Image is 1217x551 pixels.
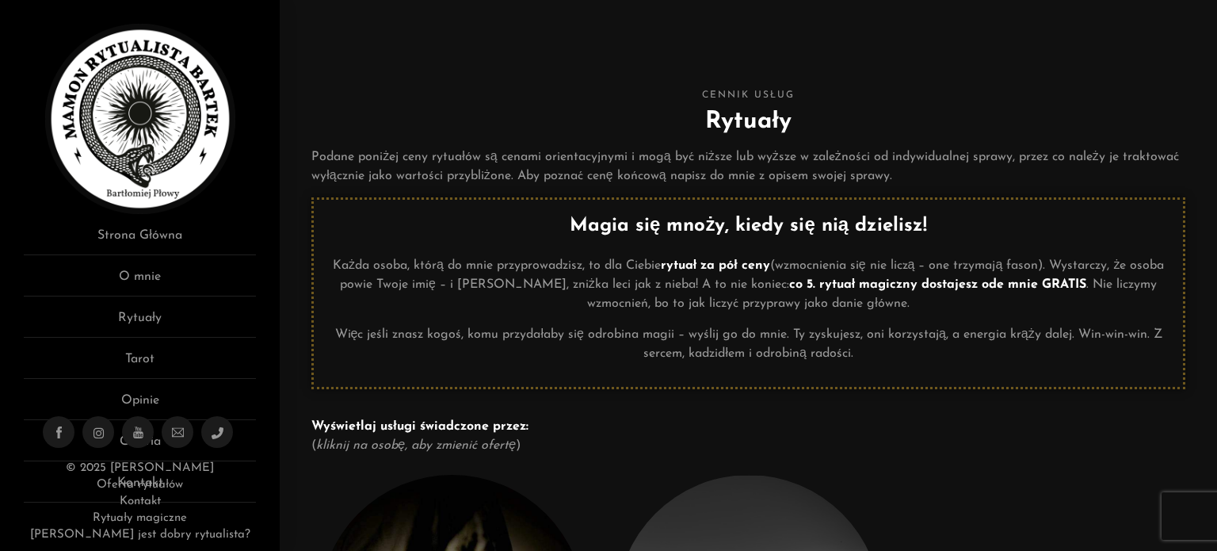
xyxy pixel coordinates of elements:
[311,417,1185,455] p: ( )
[24,391,256,420] a: Opinie
[326,325,1171,363] p: Więc jeśli znasz kogoś, komu przydałaby się odrobina magii – wyślij go do mnie. Ty zyskujesz, oni...
[311,147,1185,186] p: Podane poniżej ceny rytuałów są cenami orientacyjnymi i mogą być niższe lub wyższe w zależności o...
[24,350,256,379] a: Tarot
[311,104,1185,140] h2: Rytuały
[311,87,1185,104] span: Cennik usług
[97,479,182,491] a: Oferta rytuałów
[30,529,250,541] a: [PERSON_NAME] jest dobry rytualista?
[120,496,161,507] a: Kontakt
[24,226,256,255] a: Strona Główna
[24,308,256,338] a: Rytuały
[570,216,927,235] strong: Magia się mnoży, kiedy się nią dzielisz!
[789,278,1086,291] strong: co 5. rytuał magiczny dostajesz ode mnie GRATIS
[45,24,235,214] img: Rytualista Bartek
[661,259,770,272] strong: rytuał za pół ceny
[316,439,516,452] em: kliknij na osobę, aby zmienić ofertę
[326,256,1171,313] p: Każda osoba, którą do mnie przyprowadzisz, to dla Ciebie (wzmocnienia się nie liczą – one trzymaj...
[93,512,186,524] a: Rytuały magiczne
[311,420,528,433] strong: Wyświetlaj usługi świadczone przez:
[24,267,256,297] a: O mnie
